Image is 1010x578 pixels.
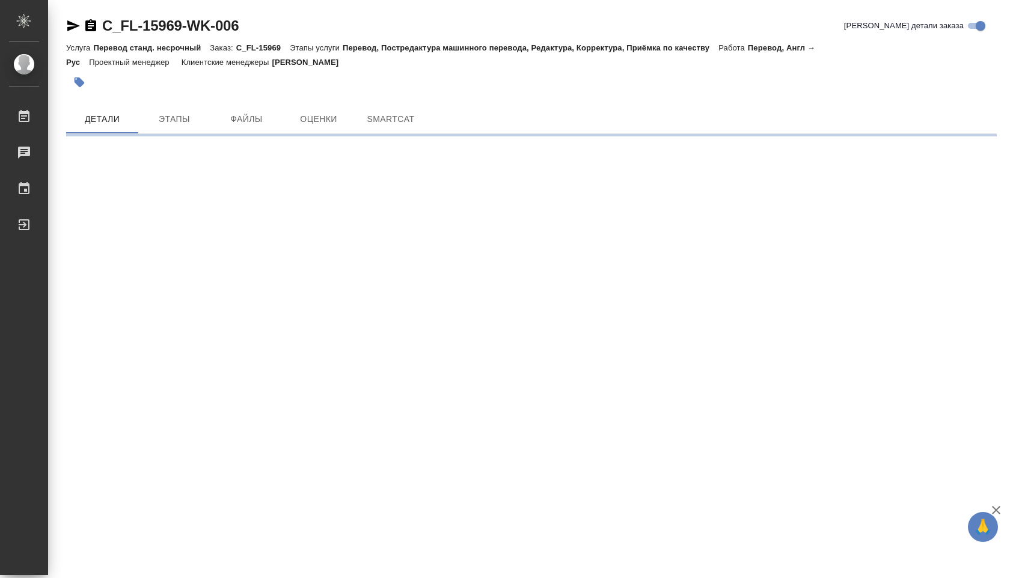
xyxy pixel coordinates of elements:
[182,58,272,67] p: Клиентские менеджеры
[272,58,347,67] p: [PERSON_NAME]
[290,43,343,52] p: Этапы услуги
[145,112,203,127] span: Этапы
[968,512,998,542] button: 🙏
[236,43,290,52] p: C_FL-15969
[218,112,275,127] span: Файлы
[290,112,347,127] span: Оценки
[844,20,964,32] span: [PERSON_NAME] детали заказа
[973,514,993,540] span: 🙏
[66,19,81,33] button: Скопировать ссылку для ЯМессенджера
[89,58,172,67] p: Проектный менеджер
[66,43,93,52] p: Услуга
[362,112,420,127] span: SmartCat
[93,43,210,52] p: Перевод станд. несрочный
[102,17,239,34] a: C_FL-15969-WK-006
[210,43,236,52] p: Заказ:
[73,112,131,127] span: Детали
[343,43,718,52] p: Перевод, Постредактура машинного перевода, Редактура, Корректура, Приёмка по качеству
[66,69,93,96] button: Добавить тэг
[718,43,748,52] p: Работа
[84,19,98,33] button: Скопировать ссылку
